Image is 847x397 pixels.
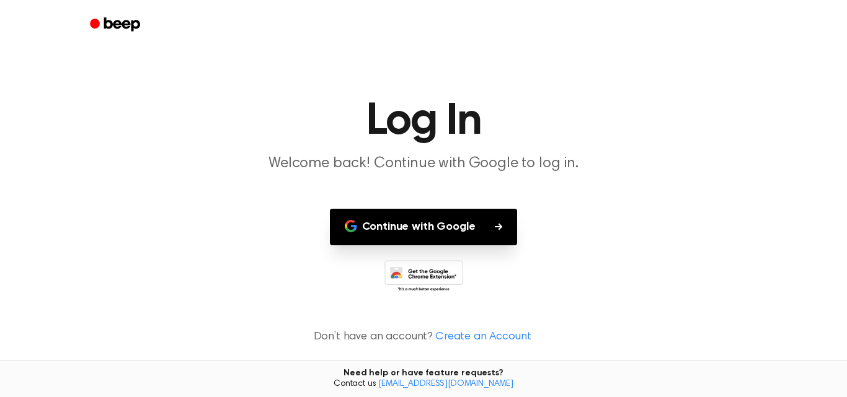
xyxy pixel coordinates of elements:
[378,380,513,388] a: [EMAIL_ADDRESS][DOMAIN_NAME]
[106,99,741,144] h1: Log In
[15,329,832,346] p: Don’t have an account?
[81,13,151,37] a: Beep
[330,209,518,245] button: Continue with Google
[435,329,531,346] a: Create an Account
[185,154,662,174] p: Welcome back! Continue with Google to log in.
[7,379,840,390] span: Contact us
